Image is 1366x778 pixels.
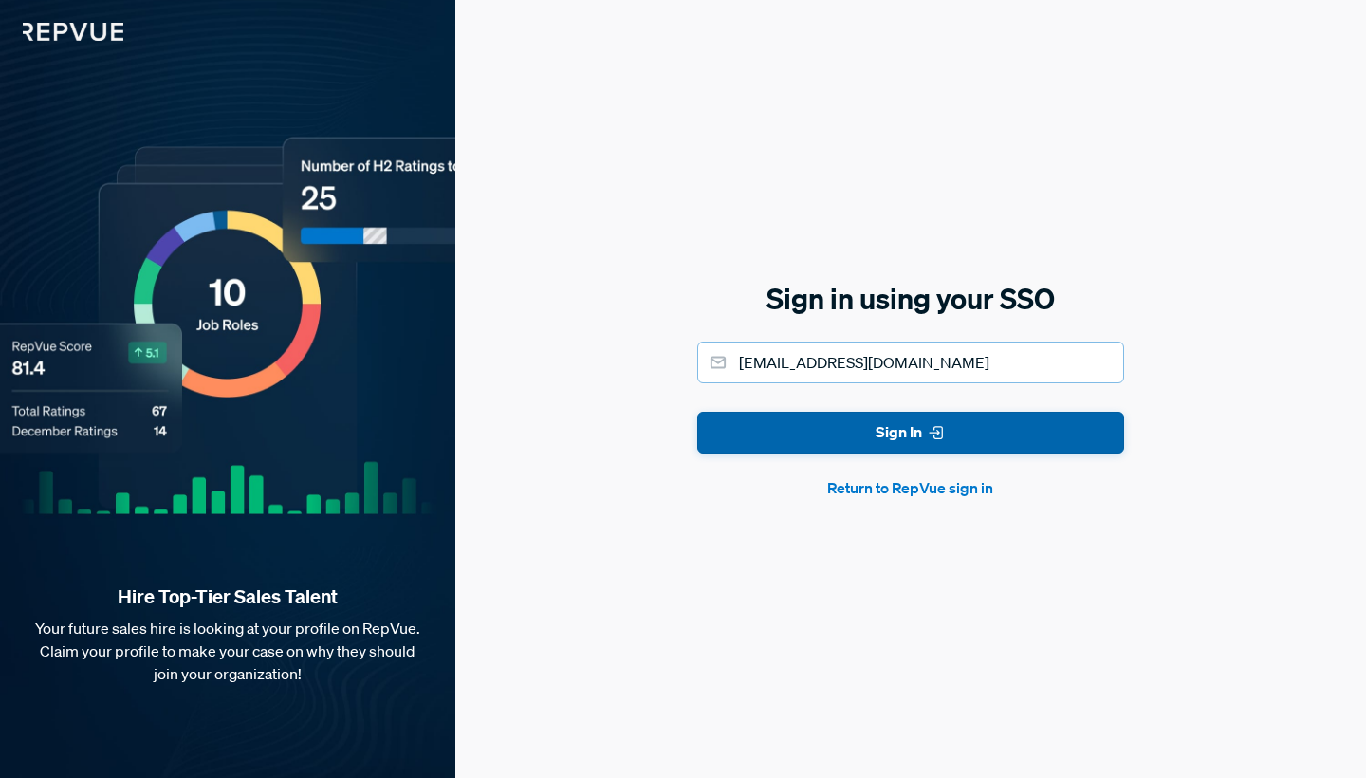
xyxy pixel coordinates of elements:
input: Email address [697,342,1124,383]
h5: Sign in using your SSO [697,279,1124,319]
button: Return to RepVue sign in [697,476,1124,499]
strong: Hire Top-Tier Sales Talent [30,584,425,609]
p: Your future sales hire is looking at your profile on RepVue. Claim your profile to make your case... [30,617,425,685]
button: Sign In [697,412,1124,454]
